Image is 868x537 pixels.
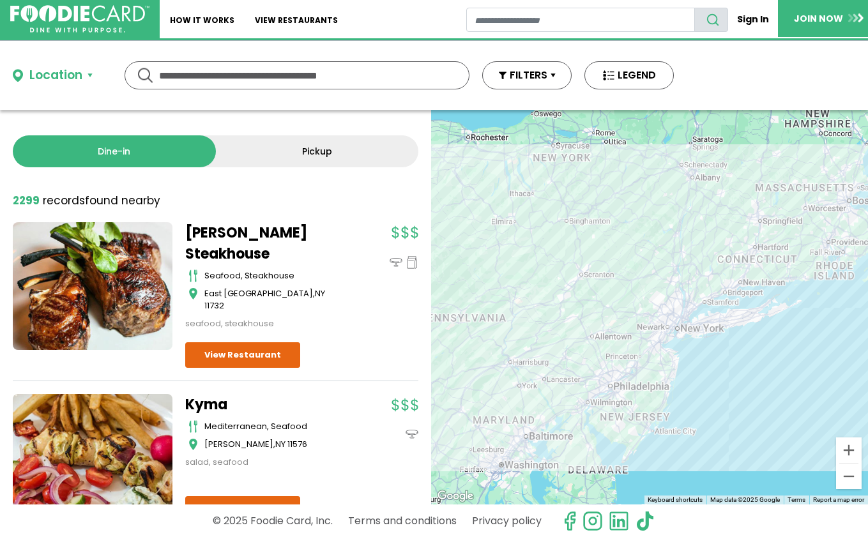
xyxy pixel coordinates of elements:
[204,420,345,433] div: mediterranean, seafood
[434,488,476,504] img: Google
[482,61,572,89] button: FILTERS
[188,287,198,300] img: map_icon.svg
[635,511,655,531] img: tiktok.svg
[43,193,85,208] span: records
[466,8,695,32] input: restaurant search
[188,269,198,282] img: cutlery_icon.svg
[434,488,476,504] a: Open this area in Google Maps (opens a new window)
[13,66,93,85] button: Location
[185,317,345,330] div: seafood, steakhouse
[728,8,778,31] a: Sign In
[204,438,345,451] div: ,
[560,511,580,531] svg: check us out on facebook
[648,495,703,504] button: Keyboard shortcuts
[185,394,345,415] a: Kyma
[204,299,224,312] span: 11732
[584,61,674,89] button: LEGEND
[29,66,82,85] div: Location
[204,438,273,450] span: [PERSON_NAME]
[13,193,160,209] div: found nearby
[188,420,198,433] img: cutlery_icon.svg
[287,438,307,450] span: 11576
[315,287,325,299] span: NY
[836,464,862,489] button: Zoom out
[472,510,542,532] a: Privacy policy
[13,135,216,167] a: Dine-in
[609,511,629,531] img: linkedin.svg
[836,437,862,463] button: Zoom in
[788,496,805,503] a: Terms
[10,5,149,33] img: FoodieCard; Eat, Drink, Save, Donate
[390,256,402,269] img: dinein_icon.svg
[275,438,286,450] span: NY
[204,287,345,312] div: ,
[13,193,40,208] strong: 2299
[710,496,780,503] span: Map data ©2025 Google
[348,510,457,532] a: Terms and conditions
[406,428,418,441] img: dinein_icon.svg
[204,287,313,299] span: East [GEOGRAPHIC_DATA]
[185,222,345,264] a: [PERSON_NAME] Steakhouse
[188,438,198,451] img: map_icon.svg
[185,342,300,368] a: View Restaurant
[204,269,345,282] div: seafood, steakhouse
[213,510,333,532] p: © 2025 Foodie Card, Inc.
[185,456,345,469] div: salad, seafood
[216,135,419,167] a: Pickup
[185,496,300,522] a: View Restaurant
[813,496,864,503] a: Report a map error
[694,8,728,32] button: search
[406,256,418,269] img: pickup_icon.svg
